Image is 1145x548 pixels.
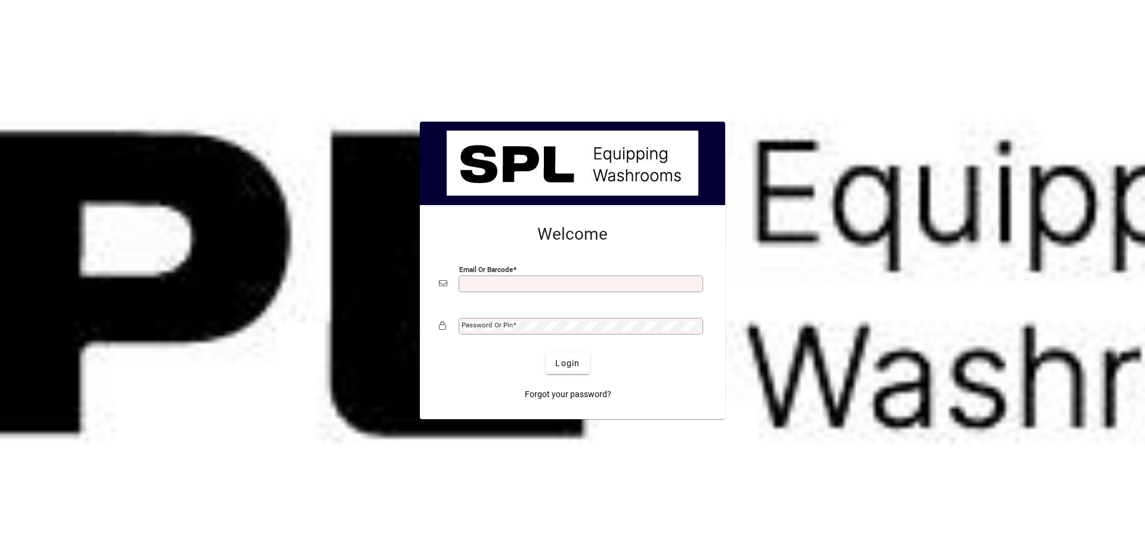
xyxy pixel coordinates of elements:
[546,352,589,374] button: Login
[555,357,580,370] span: Login
[525,388,611,401] span: Forgot your password?
[459,265,513,274] mat-label: Email or Barcode
[520,383,616,405] a: Forgot your password?
[439,224,706,244] h2: Welcome
[462,321,513,329] mat-label: Password or Pin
